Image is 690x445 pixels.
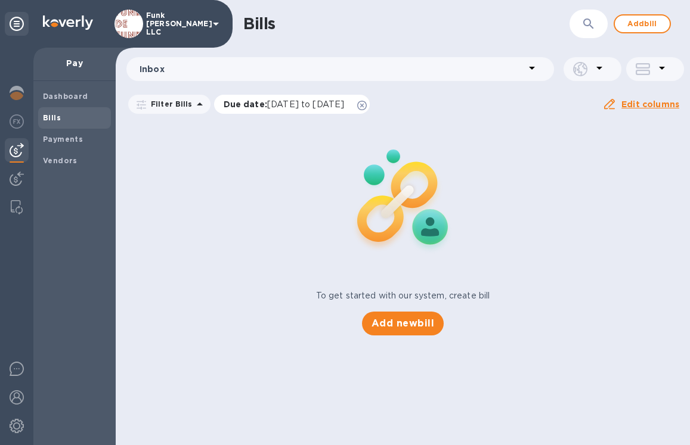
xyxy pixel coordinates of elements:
[624,17,660,31] span: Add bill
[43,57,106,69] p: Pay
[267,99,344,109] span: [DATE] to [DATE]
[316,290,490,302] p: To get started with our system, create bill
[5,12,29,36] div: Unpin categories
[10,114,24,129] img: Foreign exchange
[43,156,78,165] b: Vendors
[224,98,351,110] p: Due date :
[243,14,276,33] h1: Bills
[146,99,193,109] p: Filter Bills
[43,113,61,122] b: Bills
[362,312,444,335] button: Add newbill
[43,135,83,144] b: Payments
[621,99,679,109] u: Edit columns
[372,316,434,331] span: Add new bill
[43,92,88,101] b: Dashboard
[140,63,525,75] p: Inbox
[146,11,206,36] p: Funk [PERSON_NAME] LLC
[614,14,671,33] button: Addbill
[214,95,370,114] div: Due date:[DATE] to [DATE]
[43,15,93,30] img: Logo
